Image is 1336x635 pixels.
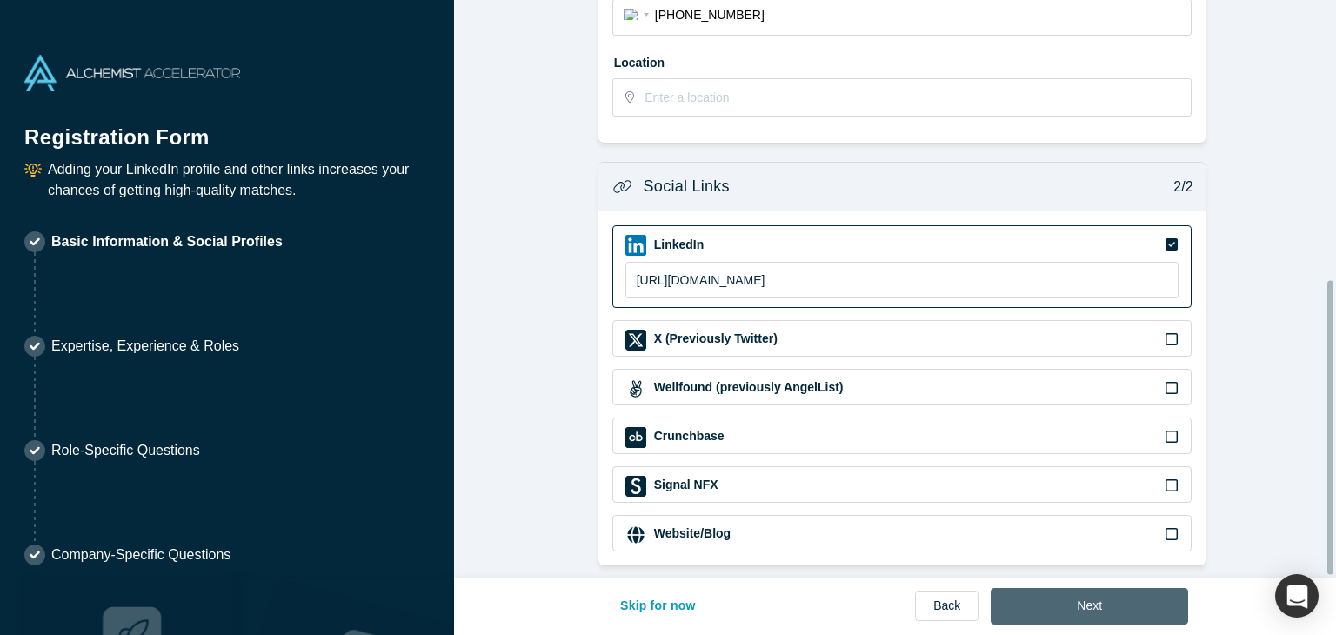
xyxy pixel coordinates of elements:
[625,525,646,545] img: Website/Blog icon
[48,159,430,201] p: Adding your LinkedIn profile and other links increases your chances of getting high-quality matches.
[24,104,430,153] h1: Registration Form
[24,55,240,91] img: Alchemist Accelerator Logo
[991,588,1188,625] button: Next
[645,79,1189,116] input: Enter a location
[625,427,646,448] img: Crunchbase icon
[612,48,1192,72] label: Location
[602,588,714,625] button: Skip for now
[652,476,718,494] label: Signal NFX
[1165,177,1193,197] p: 2/2
[652,427,725,445] label: Crunchbase
[915,591,979,621] a: Back
[644,175,730,198] h3: Social Links
[51,440,200,461] p: Role-Specific Questions
[612,225,1192,308] div: LinkedIn iconLinkedIn
[625,476,646,497] img: Signal NFX icon
[625,378,646,399] img: Wellfound (previously AngelList) icon
[612,418,1192,454] div: Crunchbase iconCrunchbase
[652,525,731,543] label: Website/Blog
[51,231,283,252] p: Basic Information & Social Profiles
[51,545,230,565] p: Company-Specific Questions
[612,466,1192,503] div: Signal NFX iconSignal NFX
[625,235,646,256] img: LinkedIn icon
[612,320,1192,357] div: X (Previously Twitter) iconX (Previously Twitter)
[612,515,1192,551] div: Website/Blog iconWebsite/Blog
[652,378,844,397] label: Wellfound (previously AngelList)
[652,236,705,254] label: LinkedIn
[51,336,239,357] p: Expertise, Experience & Roles
[612,369,1192,405] div: Wellfound (previously AngelList) iconWellfound (previously AngelList)
[625,330,646,351] img: X (Previously Twitter) icon
[652,330,778,348] label: X (Previously Twitter)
